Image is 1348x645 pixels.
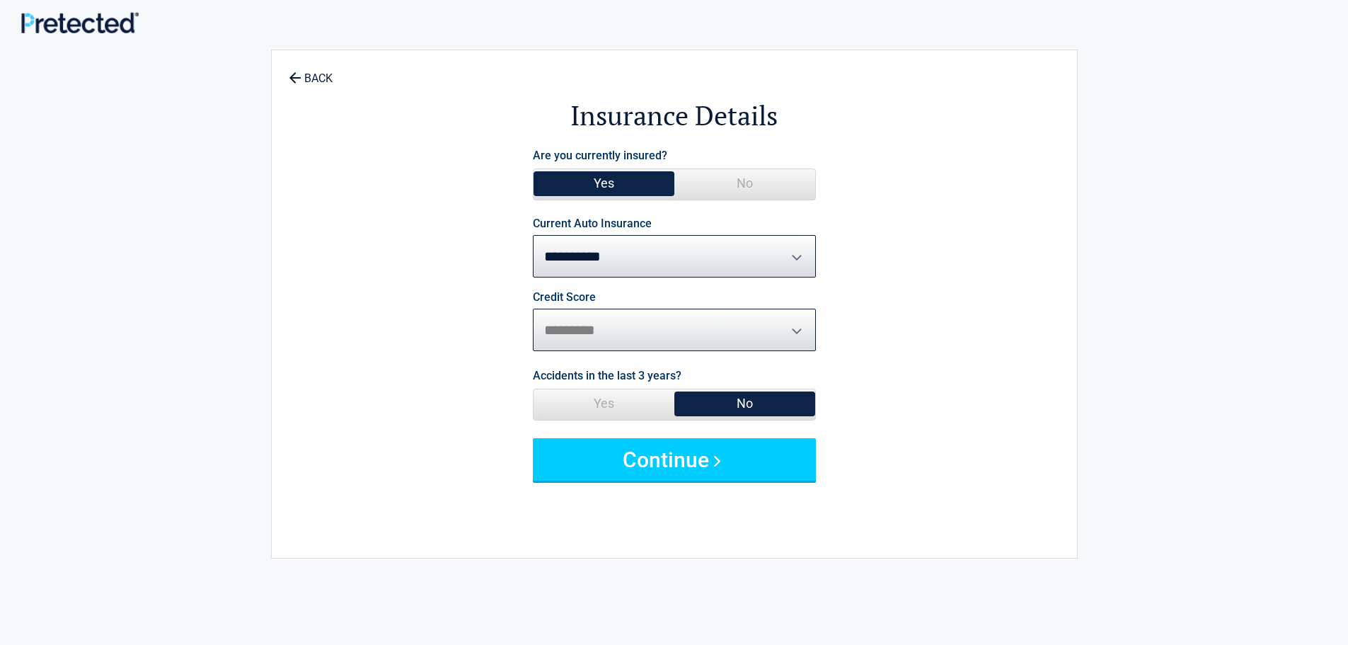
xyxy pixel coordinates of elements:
button: Continue [533,438,816,481]
label: Are you currently insured? [533,146,667,165]
span: No [674,389,815,418]
label: Current Auto Insurance [533,218,652,229]
span: Yes [534,389,674,418]
img: Main Logo [21,12,139,33]
span: Yes [534,169,674,198]
a: BACK [286,59,335,84]
label: Credit Score [533,292,596,303]
label: Accidents in the last 3 years? [533,366,681,385]
span: No [674,169,815,198]
h2: Insurance Details [350,98,999,134]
